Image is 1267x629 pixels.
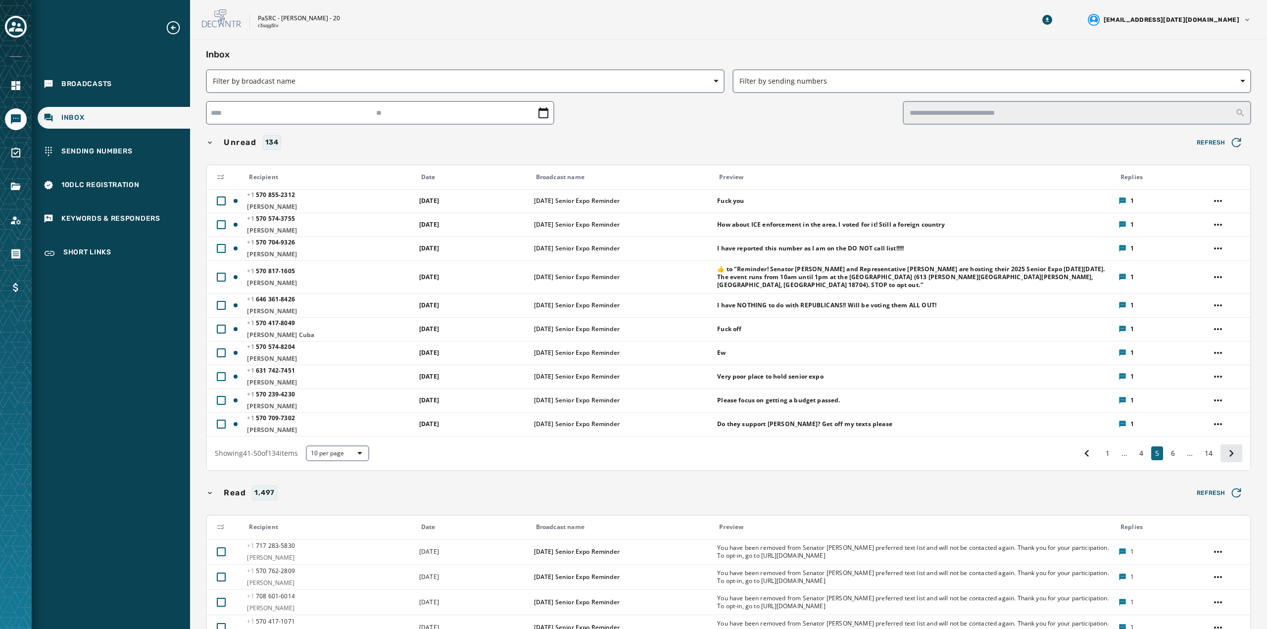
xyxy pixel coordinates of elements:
[717,244,1112,252] span: I have reported this number as I am on the DO NOT call list!!!!!
[247,342,256,351] span: +1
[419,220,439,229] span: [DATE]
[247,579,412,587] span: [PERSON_NAME]
[247,214,294,223] span: 570 574 - 3755
[247,191,256,199] span: +1
[247,567,294,575] span: 570 762 - 2809
[38,107,190,129] a: Navigate to Inbox
[717,265,1112,289] span: 👍​ to “ Reminder! Senator [PERSON_NAME] and Representative [PERSON_NAME] are hosting their 2025 S...
[247,426,412,434] span: [PERSON_NAME]
[1130,420,1134,428] span: 1
[258,22,279,30] p: r3sqg5lv
[213,76,718,86] span: Filter by broadcast name
[419,396,439,404] span: [DATE]
[717,221,1112,229] span: How about ICE enforcement in the area. I voted for it! Still a foreign country
[534,273,711,281] span: [DATE] Senior Expo Reminder
[247,414,256,422] span: +1
[421,173,528,181] div: Date
[247,238,256,246] span: +1
[38,242,190,265] a: Navigate to Short Links
[247,592,256,600] span: +1
[536,173,711,181] div: Broadcast name
[247,319,294,327] span: 570 417 - 8049
[1130,301,1134,309] span: 1
[717,544,1112,560] span: You have been removed from Senator [PERSON_NAME] preferred text list and will not be contacted ag...
[247,279,412,287] span: [PERSON_NAME]
[419,325,439,333] span: [DATE]
[717,569,1112,585] span: You have been removed from Senator [PERSON_NAME] preferred text list and will not be contacted ag...
[306,445,369,461] button: 10 per page
[206,48,1251,61] h2: Inbox
[38,174,190,196] a: Navigate to 10DLC Registration
[1118,448,1131,458] span: ...
[1189,133,1251,152] button: Refresh
[165,20,189,36] button: Expand sub nav menu
[717,325,1112,333] span: Fuck off
[252,485,277,500] div: 1,497
[534,197,711,205] span: [DATE] Senior Expo Reminder
[247,227,412,235] span: [PERSON_NAME]
[249,173,412,181] div: Recipient
[206,485,1189,500] button: Read1,497
[247,541,294,550] span: 717 283 - 5830
[247,567,256,575] span: +1
[1130,396,1134,404] span: 1
[1104,16,1239,24] span: [EMAIL_ADDRESS][DATE][DOMAIN_NAME]
[534,573,711,581] span: [DATE] Senior Expo Reminder
[247,617,256,626] span: +1
[717,349,1112,357] span: Ew
[419,348,439,357] span: [DATE]
[247,390,256,398] span: +1
[1130,221,1134,229] span: 1
[534,548,711,556] span: [DATE] Senior Expo Reminder
[247,191,294,199] span: 570 855 - 2312
[1084,10,1255,30] button: User settings
[534,420,711,428] span: [DATE] Senior Expo Reminder
[1130,244,1134,252] span: 1
[717,197,1112,205] span: Fuck you
[5,209,27,231] a: Navigate to Account
[1102,446,1114,460] button: 1
[1197,486,1243,500] span: Refresh
[419,573,439,581] span: [DATE]
[419,420,439,428] span: [DATE]
[534,244,711,252] span: [DATE] Senior Expo Reminder
[1121,173,1204,181] div: Replies
[5,75,27,97] a: Navigate to Home
[38,141,190,162] a: Navigate to Sending Numbers
[1197,136,1243,149] span: Refresh
[717,301,1112,309] span: I have NOTHING to do with REPUBLICANS!! Will be voting them ALL OUT!
[717,396,1112,404] span: Please focus on getting a budget passed.
[249,523,412,531] div: Recipient
[419,372,439,381] span: [DATE]
[5,142,27,164] a: Navigate to Surveys
[61,180,140,190] span: 10DLC Registration
[247,214,256,223] span: +1
[534,396,711,404] span: [DATE] Senior Expo Reminder
[247,554,412,562] span: [PERSON_NAME]
[247,331,412,339] span: [PERSON_NAME] Cuba
[247,366,294,375] span: 631 742 - 7451
[534,221,711,229] span: [DATE] Senior Expo Reminder
[5,243,27,265] a: Navigate to Orders
[1189,483,1251,503] button: Refresh
[534,598,711,606] span: [DATE] Senior Expo Reminder
[247,366,256,375] span: +1
[1121,523,1204,531] div: Replies
[247,379,412,387] span: [PERSON_NAME]
[247,307,412,315] span: [PERSON_NAME]
[247,592,294,600] span: 708 601 - 6014
[419,273,439,281] span: [DATE]
[1130,325,1134,333] span: 1
[61,146,133,156] span: Sending Numbers
[206,135,1185,150] button: Unread134
[247,604,412,612] span: [PERSON_NAME]
[719,173,1112,181] div: Preview
[5,176,27,197] a: Navigate to Files
[1201,446,1217,460] button: 14
[534,325,711,333] span: [DATE] Senior Expo Reminder
[536,523,711,531] div: Broadcast name
[1130,273,1134,281] span: 1
[1130,197,1134,205] span: 1
[419,547,439,556] span: [DATE]
[1183,448,1197,458] span: ...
